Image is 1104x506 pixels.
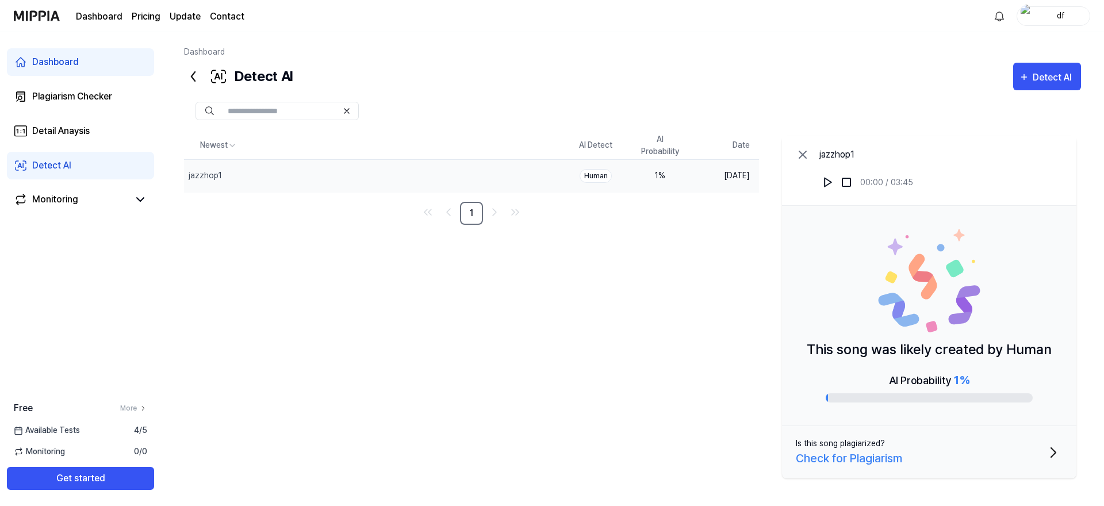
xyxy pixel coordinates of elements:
p: This song was likely created by Human [807,339,1052,360]
div: Detect AI [1033,70,1075,85]
div: Human [580,169,612,183]
span: Free [14,401,33,415]
span: 0 / 0 [134,446,147,458]
a: Go to first page [419,203,437,221]
div: AI Probability [889,371,969,389]
a: Go to last page [506,203,524,221]
div: jazzhop1 [189,170,222,182]
div: Monitoring [32,193,78,206]
a: Monitoring [14,193,129,206]
a: Dashboard [184,47,225,56]
div: Detect AI [184,63,293,90]
button: Detect AI [1013,63,1081,90]
button: profiledf [1017,6,1090,26]
span: 4 / 5 [134,424,147,436]
a: Go to next page [485,203,504,221]
a: Dashboard [76,10,122,24]
div: Dashboard [32,55,79,69]
div: Is this song plagiarized? [796,438,885,450]
a: Contact [210,10,244,24]
span: 1 % [954,373,969,387]
div: Detect AI [32,159,71,172]
img: Human [877,229,981,332]
div: jazzhop1 [819,148,913,162]
a: More [120,403,147,413]
div: 00:00 / 03:45 [860,177,913,189]
th: Date [692,132,759,159]
a: Dashboard [7,48,154,76]
img: play [822,177,834,188]
a: Detail Anaysis [7,117,154,145]
td: [DATE] [692,159,759,192]
button: Get started [7,467,154,490]
button: Is this song plagiarized?Check for Plagiarism [782,426,1076,478]
img: profile [1021,5,1034,28]
a: 1 [460,202,483,225]
a: Go to previous page [439,203,458,221]
a: Detect AI [7,152,154,179]
a: Plagiarism Checker [7,83,154,110]
span: Monitoring [14,446,65,458]
a: Update [170,10,201,24]
div: Detail Anaysis [32,124,90,138]
div: Check for Plagiarism [796,450,902,467]
th: AI Detect [563,132,628,159]
div: Plagiarism Checker [32,90,112,103]
div: 1 % [637,170,683,182]
div: df [1038,9,1083,22]
img: Search [205,106,214,116]
img: stop [841,177,852,188]
img: 알림 [992,9,1006,23]
span: Available Tests [14,424,80,436]
nav: pagination [184,202,759,225]
a: Pricing [132,10,160,24]
th: AI Probability [628,132,692,159]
